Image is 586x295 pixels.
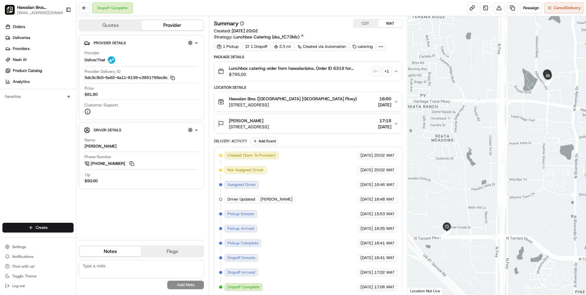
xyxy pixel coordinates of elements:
[12,274,37,279] span: Toggle Theme
[2,55,76,65] a: Nash AI
[214,28,258,34] span: Created:
[13,68,42,73] span: Product Catalog
[85,178,98,184] div: $50.00
[108,56,115,64] img: profile_deliverthat_partner.png
[85,57,105,63] span: DeliverThat
[520,2,542,13] button: Reassign
[360,197,373,202] span: [DATE]
[378,96,391,102] span: 16:50
[227,270,255,275] span: Dropoff Arrived
[214,114,402,133] button: [PERSON_NAME][STREET_ADDRESS]17:15[DATE]
[374,255,395,261] span: 16:41 WAT
[85,75,175,80] button: 5dc3c3b5-5a92-4a11-8139-c3851795ec8c
[85,69,121,74] span: Provider Delivery ID
[12,283,25,288] span: Log out
[232,28,258,34] span: [DATE] 20:02
[374,197,395,202] span: 16:48 WAT
[492,234,499,241] div: 21
[227,182,256,187] span: Assigned Driver
[2,66,76,76] a: Product Catalog
[79,247,141,256] button: Notes
[214,42,241,51] div: 1 Pickup
[439,233,445,240] div: 9
[13,79,30,84] span: Analytics
[2,77,76,87] a: Analytics
[227,153,276,158] span: Created (Sent To Provider)
[214,139,247,144] div: Delivery Activity
[214,62,402,81] button: Lunchbox catering order from hawaiianbros. Order ID 6319 for [PERSON_NAME].$795.00signature_proof...
[229,65,369,71] span: Lunchbox catering order from hawaiianbros. Order ID 6319 for [PERSON_NAME].
[523,5,539,11] span: Reassign
[85,50,99,56] span: Provider
[360,153,373,158] span: [DATE]
[442,229,449,236] div: 16
[260,197,292,202] span: [PERSON_NAME]
[233,34,299,40] span: Lunchbox Catering (dss_fC73Mz)
[374,167,395,173] span: 20:02 WAT
[84,38,199,48] button: Provider Details
[85,92,98,97] span: $81.80
[505,99,511,106] div: 22
[251,137,278,145] button: Add Event
[227,211,254,217] span: Pickup Enroute
[554,5,581,11] span: Cancel Delivery
[36,225,48,230] span: Create
[13,24,25,30] span: Orders
[372,67,391,76] button: signature_proof_of_delivery image+1
[214,34,304,40] div: Strategy:
[229,102,357,108] span: [STREET_ADDRESS]
[229,96,357,102] span: Hawaiian Bros ([GEOGRAPHIC_DATA] [GEOGRAPHIC_DATA] Pkwy)
[85,160,135,167] a: [PHONE_NUMBER]
[445,228,452,235] div: 19
[94,128,121,133] span: Driver Details
[141,247,203,256] button: Flags
[227,226,254,231] span: Pickup Arrived
[2,223,74,233] button: Create
[378,102,391,108] span: [DATE]
[91,161,125,166] span: [PHONE_NUMBER]
[353,20,378,27] button: CDT
[374,226,395,231] span: 16:35 WAT
[227,284,259,290] span: Dropoff Complete
[360,211,373,217] span: [DATE]
[360,182,373,187] span: [DATE]
[227,255,255,261] span: Dropoff Enroute
[85,102,118,108] span: Customer Support
[13,57,27,62] span: Nash AI
[243,42,270,51] div: 1 Dropoff
[2,252,74,261] button: Notifications
[2,22,76,32] a: Orders
[383,67,391,76] div: + 1
[214,21,239,26] h3: Summary
[378,118,391,124] span: 17:15
[374,153,395,158] span: 20:02 WAT
[12,264,34,269] span: Chat with us!
[79,20,141,30] button: Quotes
[360,270,373,275] span: [DATE]
[85,154,111,160] span: Phone Number
[17,4,61,10] button: Hawaiian Bros ([GEOGRAPHIC_DATA] [GEOGRAPHIC_DATA] Pkwy)
[544,2,584,13] button: CancelDelivery
[295,42,349,51] a: Created via Automation
[214,55,402,59] div: Package Details
[2,33,76,43] a: Deliveries
[12,244,26,249] span: Settings
[374,284,395,290] span: 17:06 WAT
[214,85,402,90] div: Location Details
[374,240,395,246] span: 16:41 WAT
[5,5,15,15] img: Hawaiian Bros (Fort Worth TX_Tarrant Pkwy)
[360,226,373,231] span: [DATE]
[85,86,94,91] span: Price
[374,182,395,187] span: 16:46 WAT
[13,46,30,52] span: Providers
[13,35,30,41] span: Deliveries
[378,20,402,27] button: WAT
[2,282,74,290] button: Log out
[84,125,199,135] button: Driver Details
[2,92,74,101] div: Favorites
[17,10,67,15] span: [EMAIL_ADDRESS][DOMAIN_NAME]
[442,229,448,236] div: 13
[271,42,294,51] div: 2.3 mi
